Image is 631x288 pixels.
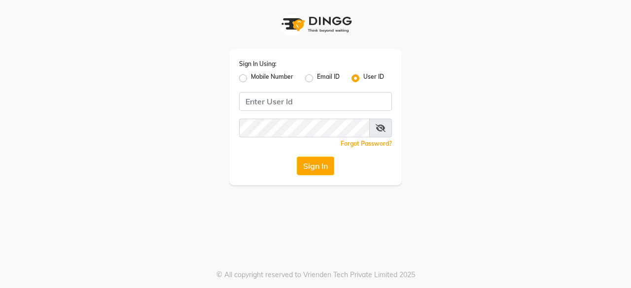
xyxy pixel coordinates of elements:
[239,92,392,111] input: Username
[251,72,293,84] label: Mobile Number
[276,10,355,39] img: logo1.svg
[341,140,392,147] a: Forgot Password?
[239,119,370,137] input: Username
[317,72,340,84] label: Email ID
[239,60,277,68] label: Sign In Using:
[297,157,334,175] button: Sign In
[363,72,384,84] label: User ID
